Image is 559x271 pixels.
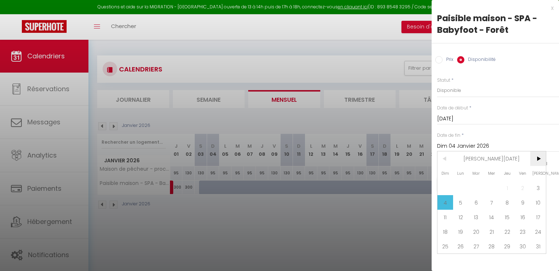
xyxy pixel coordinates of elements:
[468,195,484,210] span: 6
[515,181,531,195] span: 2
[437,132,460,139] label: Date de fin
[515,224,531,239] span: 23
[515,195,531,210] span: 9
[437,12,554,36] div: Paisible maison - SPA - Babyfoot - Forêt
[530,195,546,210] span: 10
[453,210,469,224] span: 12
[499,224,515,239] span: 22
[499,239,515,253] span: 29
[499,210,515,224] span: 15
[437,105,468,112] label: Date de début
[437,239,453,253] span: 25
[437,151,453,166] span: <
[484,239,500,253] span: 28
[453,195,469,210] span: 5
[437,195,453,210] span: 4
[464,56,496,64] label: Disponibilité
[443,56,453,64] label: Prix
[515,166,531,181] span: Ven
[453,239,469,253] span: 26
[484,195,500,210] span: 7
[432,4,554,12] div: x
[468,166,484,181] span: Mar
[437,77,450,84] label: Statut
[530,151,546,166] span: >
[468,224,484,239] span: 20
[484,210,500,224] span: 14
[530,210,546,224] span: 17
[515,239,531,253] span: 30
[530,166,546,181] span: [PERSON_NAME]
[468,210,484,224] span: 13
[530,181,546,195] span: 3
[453,224,469,239] span: 19
[515,210,531,224] span: 16
[437,224,453,239] span: 18
[484,166,500,181] span: Mer
[530,224,546,239] span: 24
[499,166,515,181] span: Jeu
[530,239,546,253] span: 31
[468,239,484,253] span: 27
[453,166,469,181] span: Lun
[453,151,531,166] span: [PERSON_NAME][DATE]
[499,181,515,195] span: 1
[499,195,515,210] span: 8
[437,166,453,181] span: Dim
[437,210,453,224] span: 11
[484,224,500,239] span: 21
